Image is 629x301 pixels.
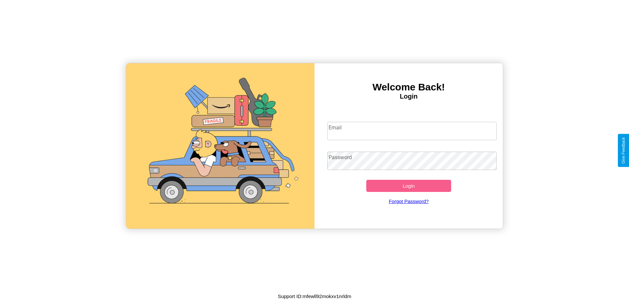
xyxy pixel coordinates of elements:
[278,292,351,301] p: Support ID: mfewll92mokxv1nrldm
[621,137,626,164] div: Give Feedback
[314,82,503,93] h3: Welcome Back!
[314,93,503,100] h4: Login
[126,63,314,229] img: gif
[366,180,451,192] button: Login
[324,192,494,211] a: Forgot Password?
